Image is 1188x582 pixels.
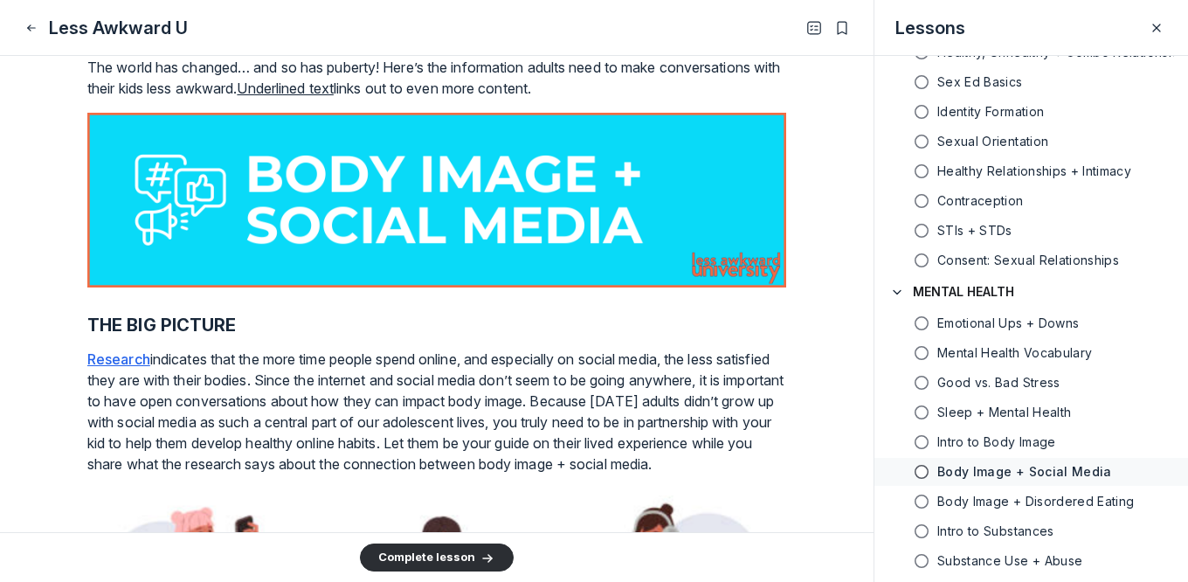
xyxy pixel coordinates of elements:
[937,192,1024,210] h5: Contraception
[937,103,1044,121] h5: Identity Formation
[87,350,150,368] a: Research
[874,309,1188,337] a: Emotional Ups + Downs
[937,463,1112,481] h5: Body Image + Social Media
[874,398,1188,426] a: Sleep + Mental Health
[874,157,1188,185] a: Healthy Relationships + Intimacy
[913,283,1014,301] h4: MENTAL HEALTH
[804,17,825,38] button: Open Table of contents
[937,315,1079,332] h5: Emotional Ups + Downs
[874,217,1188,245] a: STIs + STDs
[874,68,1188,96] a: Sex Ed Basics
[937,163,1131,180] h5: Healthy Relationships + Intimacy
[937,523,1054,540] h5: Intro to Substances
[937,133,1048,150] h5: Sexual Orientation
[87,315,786,336] h2: THE BIG PICTURE
[874,246,1188,274] a: Consent: Sexual Relationships
[937,252,1119,269] h5: Consent: Sexual Relationships
[937,344,1092,362] h5: Mental Health Vocabulary
[874,488,1188,516] a: Body Image + Disordered Eating
[237,80,334,97] u: Underlined text
[874,547,1188,575] a: Substance Use + Abuse
[874,458,1188,486] a: Body Image + Social Media
[87,113,786,288] button: View attachment
[87,57,786,99] p: The world has changed… and so has puberty! Here’s the information adults need to make conversatio...
[874,428,1188,456] a: Intro to Body Image
[49,16,188,40] h1: Less Awkward U
[937,73,1023,91] h5: Sex Ed Basics
[937,433,1056,451] h5: Intro to Body Image
[360,544,514,572] button: Complete lesson
[937,222,1012,239] h5: STIs + STDs
[874,339,1188,367] a: Mental Health Vocabulary
[874,517,1188,545] a: Intro to Substances
[21,17,42,38] button: Close
[874,98,1188,126] a: Identity Formation
[874,128,1188,156] a: Sexual Orientation
[895,16,965,40] h3: Lessons
[937,552,1082,570] h5: Substance Use + Abuse
[87,349,786,475] p: indicates that the more time people spend online, and especially on social media, the less satisf...
[832,17,853,38] button: Bookmarks
[874,274,1188,309] button: MENTAL HEALTH
[874,187,1188,215] a: Contraception
[937,404,1071,421] h5: Sleep + Mental Health
[937,374,1060,391] h5: Good vs. Bad Stress
[1146,17,1167,38] button: Close
[937,493,1135,510] h5: Body Image + Disordered Eating
[874,369,1188,397] a: Good vs. Bad Stress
